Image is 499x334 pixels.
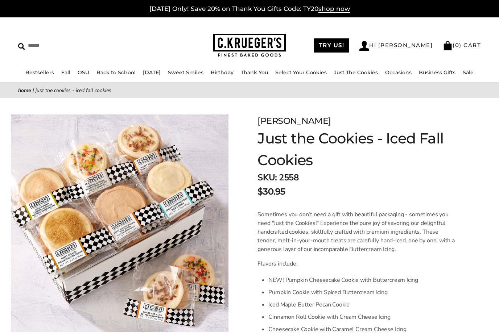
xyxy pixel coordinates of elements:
[268,311,456,323] li: Cinnamon Roll Cookie with Cream Cheese Icing
[268,286,456,298] li: Pumpkin Cookie with Spiced Buttercream Icing
[268,298,456,311] li: Iced Maple Butter Pecan Cookie
[18,86,481,95] nav: breadcrumbs
[168,69,203,76] a: Sweet Smiles
[257,210,456,254] p: Sometimes you don't need a gift with beautiful packaging - sometimes you need "Just the Cookies!"...
[96,69,136,76] a: Back to School
[36,87,111,94] span: Just the Cookies - Iced Fall Cookies
[385,69,412,76] a: Occasions
[241,69,268,76] a: Thank You
[257,259,456,268] p: Flavors include:
[213,34,286,57] img: C.KRUEGER'S
[443,41,453,50] img: Bag
[257,172,277,183] strong: SKU:
[143,69,161,76] a: [DATE]
[318,5,350,13] span: shop now
[443,42,481,49] a: (0) CART
[334,69,378,76] a: Just The Cookies
[275,69,327,76] a: Select Your Cookies
[78,69,89,76] a: OSU
[279,172,298,183] span: 2558
[455,42,459,49] span: 0
[25,69,54,76] a: Bestsellers
[33,87,34,94] span: |
[18,40,126,51] input: Search
[359,41,433,51] a: Hi [PERSON_NAME]
[211,69,234,76] a: Birthday
[257,114,463,128] div: [PERSON_NAME]
[11,114,228,332] img: Just the Cookies - Iced Fall Cookies
[314,38,350,53] a: TRY US!
[268,274,456,286] li: NEW! Pumpkin Cheesecake Cookie with Buttercream Icing
[61,69,70,76] a: Fall
[257,185,285,198] span: $30.95
[18,87,31,94] a: Home
[359,41,369,51] img: Account
[257,128,463,171] h1: Just the Cookies - Iced Fall Cookies
[149,5,350,13] a: [DATE] Only! Save 20% on Thank You Gifts Code: TY20shop now
[463,69,474,76] a: Sale
[419,69,455,76] a: Business Gifts
[18,43,25,50] img: Search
